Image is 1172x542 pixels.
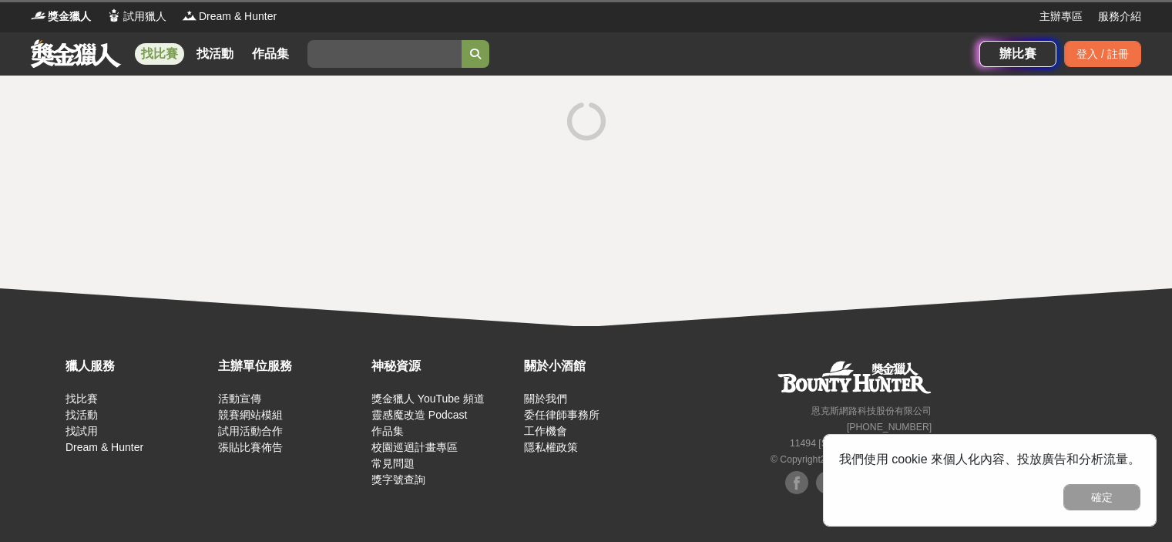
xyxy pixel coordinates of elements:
[371,473,425,486] a: 獎字號查詢
[771,454,932,465] small: © Copyright 2025 . All Rights Reserved.
[123,8,166,25] span: 試用獵人
[65,409,98,421] a: 找活動
[65,357,210,375] div: 獵人服務
[218,392,261,405] a: 活動宣傳
[31,8,46,23] img: Logo
[811,406,932,416] small: 恩克斯網路科技股份有限公司
[218,441,283,453] a: 張貼比賽佈告
[524,357,669,375] div: 關於小酒館
[218,357,363,375] div: 主辦單位服務
[816,471,839,494] img: Facebook
[371,392,485,405] a: 獎金獵人 YouTube 頻道
[524,425,567,437] a: 工作機會
[182,8,197,23] img: Logo
[218,409,283,421] a: 競賽網站模組
[1063,484,1140,510] button: 確定
[979,41,1056,67] a: 辦比賽
[847,422,932,433] small: [PHONE_NUMBER]
[1064,41,1141,67] div: 登入 / 註冊
[1098,8,1141,25] a: 服務介紹
[106,8,122,23] img: Logo
[371,457,415,470] a: 常見問題
[371,425,404,437] a: 作品集
[246,43,295,65] a: 作品集
[524,392,567,405] a: 關於我們
[182,8,277,25] a: LogoDream & Hunter
[524,441,578,453] a: 隱私權政策
[199,8,277,25] span: Dream & Hunter
[135,43,184,65] a: 找比賽
[48,8,91,25] span: 獎金獵人
[839,453,1140,466] span: 我們使用 cookie 來個人化內容、投放廣告和分析流量。
[524,409,599,421] a: 委任律師事務所
[371,441,458,453] a: 校園巡迴計畫專區
[65,425,98,437] a: 找試用
[190,43,240,65] a: 找活動
[31,8,91,25] a: Logo獎金獵人
[65,392,98,405] a: 找比賽
[1039,8,1083,25] a: 主辦專區
[218,425,283,437] a: 試用活動合作
[65,441,143,453] a: Dream & Hunter
[790,438,932,449] small: 11494 [STREET_ADDRESS] 3 樓
[785,471,808,494] img: Facebook
[371,409,467,421] a: 靈感魔改造 Podcast
[371,357,516,375] div: 神秘資源
[106,8,166,25] a: Logo試用獵人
